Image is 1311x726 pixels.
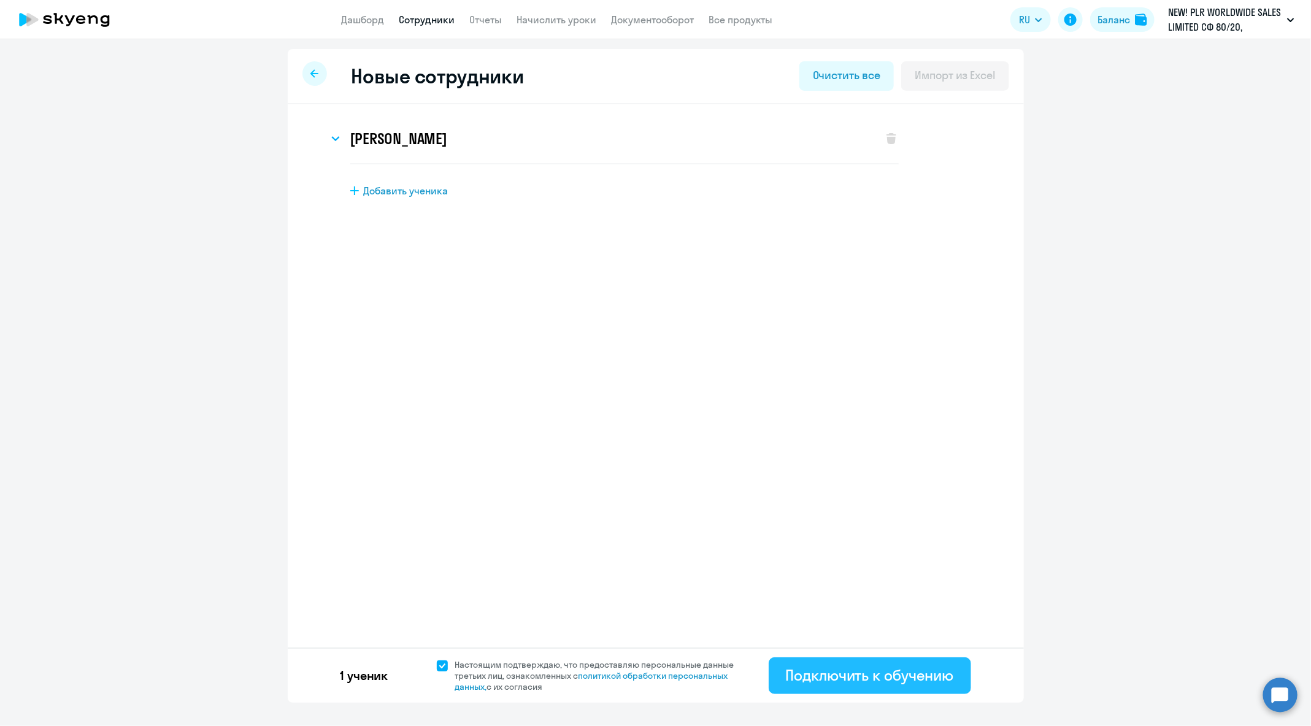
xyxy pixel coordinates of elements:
[799,61,894,91] button: Очистить все
[786,665,954,685] div: Подключить к обучению
[612,13,694,26] a: Документооборот
[517,13,597,26] a: Начислить уроки
[364,184,448,197] span: Добавить ученика
[340,667,388,684] p: 1 ученик
[901,61,1009,91] button: Импорт из Excel
[455,659,749,692] span: Настоящим подтверждаю, что предоставляю персональные данные третьих лиц, ознакомленных с с их сог...
[399,13,455,26] a: Сотрудники
[1019,12,1030,27] span: RU
[1162,5,1301,34] button: NEW! PLR WORLDWIDE SALES LIMITED СФ 80/20, [GEOGRAPHIC_DATA], ООО
[352,64,524,88] h2: Новые сотрудники
[1098,12,1130,27] div: Баланс
[470,13,502,26] a: Отчеты
[1010,7,1051,32] button: RU
[769,657,971,694] button: Подключить к обучению
[1135,13,1147,26] img: balance
[1090,7,1155,32] button: Балансbalance
[915,67,995,83] div: Импорт из Excel
[342,13,385,26] a: Дашборд
[813,67,880,83] div: Очистить все
[455,670,728,692] a: политикой обработки персональных данных,
[350,129,447,148] h3: [PERSON_NAME]
[709,13,773,26] a: Все продукты
[1168,5,1282,34] p: NEW! PLR WORLDWIDE SALES LIMITED СФ 80/20, [GEOGRAPHIC_DATA], ООО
